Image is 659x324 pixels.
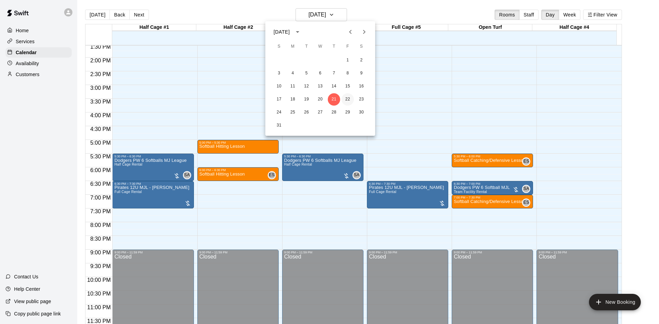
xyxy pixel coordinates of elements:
button: 2 [355,54,368,67]
button: 15 [342,80,354,93]
button: 23 [355,93,368,106]
button: 29 [342,106,354,119]
button: calendar view is open, switch to year view [292,26,303,38]
button: 5 [300,67,313,80]
button: 4 [287,67,299,80]
button: 16 [355,80,368,93]
button: 21 [328,93,340,106]
span: Wednesday [314,40,326,53]
button: 20 [314,93,326,106]
span: Friday [342,40,354,53]
span: Thursday [328,40,340,53]
button: 19 [300,93,313,106]
button: 22 [342,93,354,106]
button: 17 [273,93,285,106]
button: 1 [342,54,354,67]
button: 25 [287,106,299,119]
button: 6 [314,67,326,80]
button: 12 [300,80,313,93]
span: Saturday [355,40,368,53]
button: 27 [314,106,326,119]
button: 30 [355,106,368,119]
div: [DATE] [274,28,290,36]
span: Monday [287,40,299,53]
button: 28 [328,106,340,119]
button: 13 [314,80,326,93]
button: 14 [328,80,340,93]
button: 8 [342,67,354,80]
button: 10 [273,80,285,93]
button: 18 [287,93,299,106]
button: Next month [357,25,371,39]
button: 26 [300,106,313,119]
button: 9 [355,67,368,80]
button: 3 [273,67,285,80]
button: 31 [273,119,285,132]
button: 11 [287,80,299,93]
button: 7 [328,67,340,80]
span: Tuesday [300,40,313,53]
button: 24 [273,106,285,119]
span: Sunday [273,40,285,53]
button: Previous month [344,25,357,39]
